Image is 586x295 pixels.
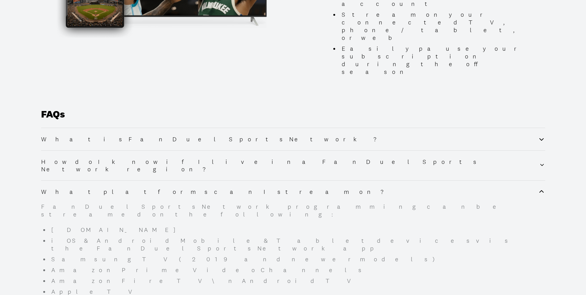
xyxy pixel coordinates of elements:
[339,45,532,76] li: Easily pause your subscription during the off season
[49,266,545,274] li: Amazon Prime Video Channels
[49,226,545,234] li: [DOMAIN_NAME]
[49,277,545,285] li: Amazon Fire TV\nAndroid TV
[49,237,545,252] li: iOS & Android Mobile & Tablet devices vis the FanDuel Sports Network app
[41,109,545,128] h1: FAQs
[339,11,532,42] li: Stream on your connected TV, phone/tablet, or web
[41,158,539,173] h2: How do I know if I live in a FanDuel Sports Network region?
[49,255,545,263] li: Samsung TV (2019 and newer models)
[41,135,388,143] h2: What is FanDuel Sports Network?
[41,203,545,218] p: FanDuel Sports Network programming can be streamed on the following:
[41,188,395,195] h2: What platforms can I stream on?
